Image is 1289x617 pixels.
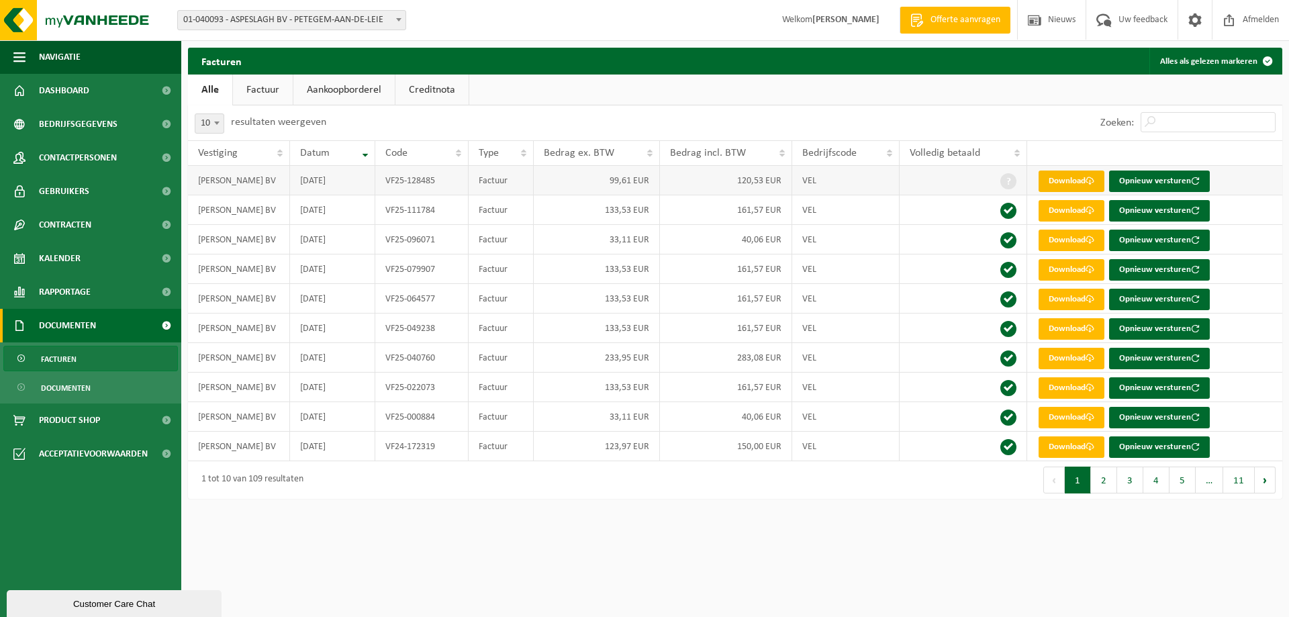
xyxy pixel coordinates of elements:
h2: Facturen [188,48,255,74]
a: Facturen [3,346,178,371]
a: Creditnota [395,75,469,105]
a: Download [1039,318,1104,340]
span: Navigatie [39,40,81,74]
span: Bedrag ex. BTW [544,148,614,158]
a: Documenten [3,375,178,400]
td: VEL [792,314,899,343]
span: Code [385,148,408,158]
button: Opnieuw versturen [1109,348,1210,369]
strong: [PERSON_NAME] [812,15,879,25]
td: VEL [792,225,899,254]
td: [DATE] [290,432,375,461]
button: 5 [1169,467,1196,493]
td: [PERSON_NAME] BV [188,373,290,402]
a: Download [1039,230,1104,251]
span: Facturen [41,346,77,372]
td: VF25-064577 [375,284,469,314]
a: Download [1039,259,1104,281]
span: Gebruikers [39,175,89,208]
td: 161,57 EUR [660,284,793,314]
td: [DATE] [290,225,375,254]
button: Opnieuw versturen [1109,230,1210,251]
button: Opnieuw versturen [1109,318,1210,340]
span: Acceptatievoorwaarden [39,437,148,471]
td: [PERSON_NAME] BV [188,166,290,195]
td: VEL [792,373,899,402]
button: Opnieuw versturen [1109,259,1210,281]
td: Factuur [469,402,534,432]
span: 01-040093 - ASPESLAGH BV - PETEGEM-AAN-DE-LEIE [177,10,406,30]
label: Zoeken: [1100,117,1134,128]
td: Factuur [469,314,534,343]
span: 01-040093 - ASPESLAGH BV - PETEGEM-AAN-DE-LEIE [178,11,405,30]
td: VF25-128485 [375,166,469,195]
td: VEL [792,402,899,432]
td: VF25-040760 [375,343,469,373]
td: 123,97 EUR [534,432,659,461]
span: Bedrag incl. BTW [670,148,746,158]
span: Contracten [39,208,91,242]
td: VEL [792,284,899,314]
span: Dashboard [39,74,89,107]
td: VEL [792,166,899,195]
td: VEL [792,195,899,225]
label: resultaten weergeven [231,117,326,128]
td: Factuur [469,343,534,373]
span: Vestiging [198,148,238,158]
div: 1 tot 10 van 109 resultaten [195,468,303,492]
span: … [1196,467,1223,493]
td: Factuur [469,284,534,314]
a: Download [1039,171,1104,192]
td: 120,53 EUR [660,166,793,195]
td: Factuur [469,195,534,225]
button: 1 [1065,467,1091,493]
td: [PERSON_NAME] BV [188,402,290,432]
span: Datum [300,148,330,158]
td: VF25-111784 [375,195,469,225]
span: Documenten [39,309,96,342]
td: [PERSON_NAME] BV [188,254,290,284]
td: 133,53 EUR [534,284,659,314]
td: VEL [792,254,899,284]
button: 3 [1117,467,1143,493]
td: 33,11 EUR [534,225,659,254]
td: VEL [792,343,899,373]
td: 99,61 EUR [534,166,659,195]
a: Aankoopborderel [293,75,395,105]
td: Factuur [469,254,534,284]
td: [PERSON_NAME] BV [188,343,290,373]
td: 40,06 EUR [660,225,793,254]
span: Contactpersonen [39,141,117,175]
td: [DATE] [290,373,375,402]
td: VF24-172319 [375,432,469,461]
td: 133,53 EUR [534,314,659,343]
td: 161,57 EUR [660,314,793,343]
td: 161,57 EUR [660,195,793,225]
span: Bedrijfsgegevens [39,107,117,141]
td: [PERSON_NAME] BV [188,314,290,343]
button: Opnieuw versturen [1109,171,1210,192]
td: [PERSON_NAME] BV [188,432,290,461]
button: 2 [1091,467,1117,493]
button: Previous [1043,467,1065,493]
span: Rapportage [39,275,91,309]
button: Alles als gelezen markeren [1149,48,1281,75]
a: Alle [188,75,232,105]
button: Opnieuw versturen [1109,436,1210,458]
span: Product Shop [39,404,100,437]
button: Opnieuw versturen [1109,377,1210,399]
a: Download [1039,436,1104,458]
td: [PERSON_NAME] BV [188,284,290,314]
a: Download [1039,289,1104,310]
span: Volledig betaald [910,148,980,158]
td: [PERSON_NAME] BV [188,195,290,225]
td: 133,53 EUR [534,373,659,402]
span: 10 [195,113,224,134]
td: 133,53 EUR [534,254,659,284]
td: [DATE] [290,284,375,314]
td: VF25-079907 [375,254,469,284]
a: Offerte aanvragen [900,7,1010,34]
td: VEL [792,432,899,461]
td: 283,08 EUR [660,343,793,373]
a: Download [1039,200,1104,222]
